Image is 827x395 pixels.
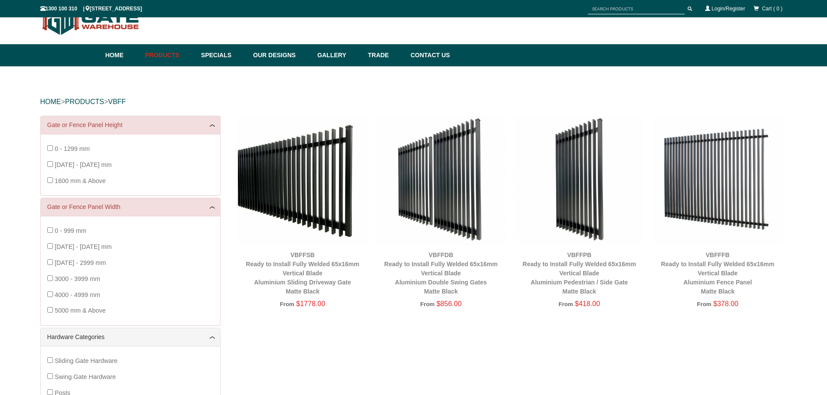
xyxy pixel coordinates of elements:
a: VBFFDBReady to Install Fully Welded 65x16mm Vertical BladeAluminium Double Swing GatesMatte Black [384,251,498,295]
a: Gate or Fence Panel Width [47,202,214,212]
a: Trade [363,44,406,66]
span: $1778.00 [296,300,325,307]
img: VBFFPB - Ready to Install Fully Welded 65x16mm Vertical Blade - Aluminium Pedestrian / Side Gate ... [514,116,644,245]
a: Home [105,44,141,66]
span: $856.00 [437,300,462,307]
span: 4000 - 4999 mm [55,291,100,298]
span: 0 - 1299 mm [55,145,90,152]
span: 3000 - 3999 mm [55,275,100,282]
a: VBFFPBReady to Install Fully Welded 65x16mm Vertical BladeAluminium Pedestrian / Side GateMatte B... [523,251,636,295]
a: PRODUCTS [65,98,104,105]
span: 0 - 999 mm [55,227,86,234]
img: VBFFSB - Ready to Install Fully Welded 65x16mm Vertical Blade - Aluminium Sliding Driveway Gate -... [238,116,368,245]
span: From [559,301,573,307]
span: From [420,301,435,307]
span: $418.00 [575,300,600,307]
a: Gallery [313,44,363,66]
a: Our Designs [249,44,313,66]
a: vbff [108,98,126,105]
iframe: LiveChat chat widget [653,163,827,365]
span: [DATE] - 2999 mm [55,259,106,266]
span: [DATE] - [DATE] mm [55,161,112,168]
a: Specials [197,44,249,66]
a: Hardware Categories [47,333,214,342]
span: Sliding Gate Hardware [55,357,118,364]
span: Swing Gate Hardware [55,373,116,380]
a: Contact Us [406,44,450,66]
input: SEARCH PRODUCTS [588,3,685,14]
img: VBFFFB - Ready to Install Fully Welded 65x16mm Vertical Blade - Aluminium Fence Panel - Matte Bla... [653,116,783,245]
a: Products [141,44,197,66]
span: [DATE] - [DATE] mm [55,243,112,250]
span: 1300 100 310 | [STREET_ADDRESS] [40,6,142,12]
a: VBFFSBReady to Install Fully Welded 65x16mm Vertical BladeAluminium Sliding Driveway GateMatte Black [246,251,359,295]
a: Login/Register [712,6,745,12]
span: Cart ( 0 ) [762,6,782,12]
span: 1600 mm & Above [55,177,106,184]
a: HOME [40,98,61,105]
img: VBFFDB - Ready to Install Fully Welded 65x16mm Vertical Blade - Aluminium Double Swing Gates - Ma... [376,116,506,245]
span: From [280,301,294,307]
span: 5000 mm & Above [55,307,106,314]
a: Gate or Fence Panel Height [47,121,214,130]
div: > > [40,88,787,116]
